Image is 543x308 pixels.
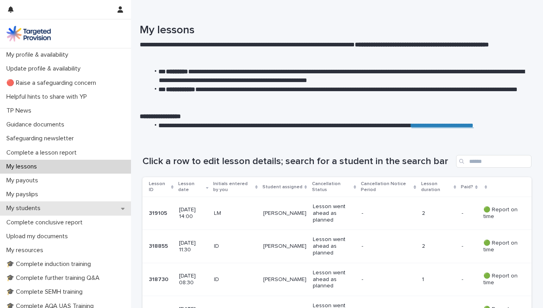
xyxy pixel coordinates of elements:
[149,275,170,283] p: 318730
[6,26,51,42] img: M5nRWzHhSzIhMunXDL62
[142,263,531,296] tr: 318730318730 [DATE] 08:30ID[PERSON_NAME]Lesson went ahead as planned-1-- 🟢 Report on time
[456,155,531,168] input: Search
[3,79,102,87] p: 🔴 Raise a safeguarding concern
[262,183,302,191] p: Student assigned
[313,203,355,223] p: Lesson went ahead as planned
[3,233,74,240] p: Upload my documents
[142,197,531,230] tr: 319105319105 [DATE] 14:00LM[PERSON_NAME]Lesson went ahead as planned-2-- 🟢 Report on time
[313,270,355,289] p: Lesson went ahead as planned
[3,191,44,198] p: My payslips
[3,93,93,101] p: Helpful hints to share with YP
[263,276,306,283] p: [PERSON_NAME]
[362,210,406,217] p: -
[313,236,355,256] p: Lesson went ahead as planned
[179,273,208,286] p: [DATE] 08:30
[179,207,208,220] p: [DATE] 14:00
[3,274,106,282] p: 🎓 Complete further training Q&A
[3,135,80,142] p: Safeguarding newsletter
[312,180,352,194] p: Cancellation Status
[3,51,75,59] p: My profile & availability
[362,276,406,283] p: -
[3,177,44,184] p: My payouts
[3,219,89,226] p: Complete conclusive report
[263,210,306,217] p: [PERSON_NAME]
[3,149,83,157] p: Complete a lesson report
[483,240,519,253] p: 🟢 Report on time
[422,276,456,283] p: 1
[142,156,453,167] h1: Click a row to edit lesson details; search for a student in the search bar
[362,243,406,250] p: -
[3,121,71,128] p: Guidance documents
[483,207,519,220] p: 🟢 Report on time
[178,180,204,194] p: Lesson date
[422,243,456,250] p: 2
[179,240,208,253] p: [DATE] 11:30
[214,243,257,250] p: ID
[213,180,253,194] p: Initials entered by you
[149,241,169,250] p: 318855
[214,210,257,217] p: LM
[421,180,452,194] p: Lesson duration
[3,247,50,254] p: My resources
[462,275,465,283] p: -
[3,260,97,268] p: 🎓 Complete induction training
[3,65,87,73] p: Update profile & availability
[461,183,473,191] p: Paid?
[3,163,43,170] p: My lessons
[263,243,306,250] p: [PERSON_NAME]
[3,107,38,115] p: TP News
[3,205,47,212] p: My students
[214,276,257,283] p: ID
[149,209,169,217] p: 319105
[3,288,89,296] p: 🎓 Complete SEMH training
[483,273,519,286] p: 🟢 Report on time
[462,241,465,250] p: -
[422,210,456,217] p: 2
[140,24,529,37] h1: My lessons
[149,180,169,194] p: Lesson ID
[361,180,412,194] p: Cancellation Notice Period
[462,209,465,217] p: -
[142,230,531,263] tr: 318855318855 [DATE] 11:30ID[PERSON_NAME]Lesson went ahead as planned-2-- 🟢 Report on time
